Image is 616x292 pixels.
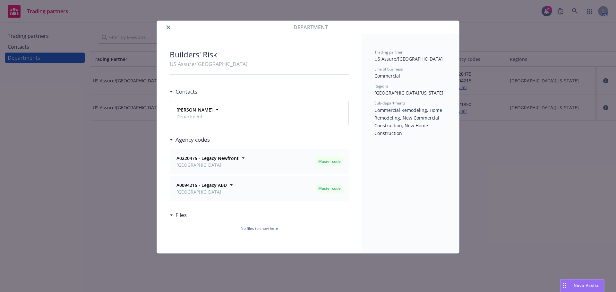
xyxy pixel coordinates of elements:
span: Department [294,23,328,31]
span: Regions [374,83,389,89]
span: [GEOGRAPHIC_DATA][US_STATE] [374,90,443,96]
span: Master code [318,159,341,164]
span: Department [176,113,213,120]
div: Files [170,211,187,219]
span: Trading partner [374,49,403,55]
div: Drag to move [560,279,569,292]
span: Master code [318,186,341,191]
strong: A0220475 - Legacy Newfront [176,155,239,161]
span: Line of business [374,66,403,72]
span: [GEOGRAPHIC_DATA] [176,162,239,168]
span: Nova Assist [574,283,599,288]
strong: [PERSON_NAME] [176,107,213,113]
h3: Agency codes [175,136,210,144]
span: No files to show here [241,226,278,231]
h3: Files [175,211,187,219]
span: [GEOGRAPHIC_DATA] [176,188,227,195]
strong: A0094215 - Legacy ABD [176,182,227,188]
div: Builders' Risk [170,49,349,60]
div: US Assure/[GEOGRAPHIC_DATA] [170,60,349,68]
div: Agency codes [170,136,210,144]
span: Commercial [374,73,400,79]
span: Sub-departments [374,100,406,106]
h3: Contacts [175,88,197,96]
button: close [165,23,172,31]
button: Nova Assist [560,279,604,292]
span: US Assure/[GEOGRAPHIC_DATA] [374,56,443,62]
div: Contacts [170,88,197,96]
span: Commercial Remodeling, Home Remodeling, New Commercial Construction, New Home Construction [374,107,443,136]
